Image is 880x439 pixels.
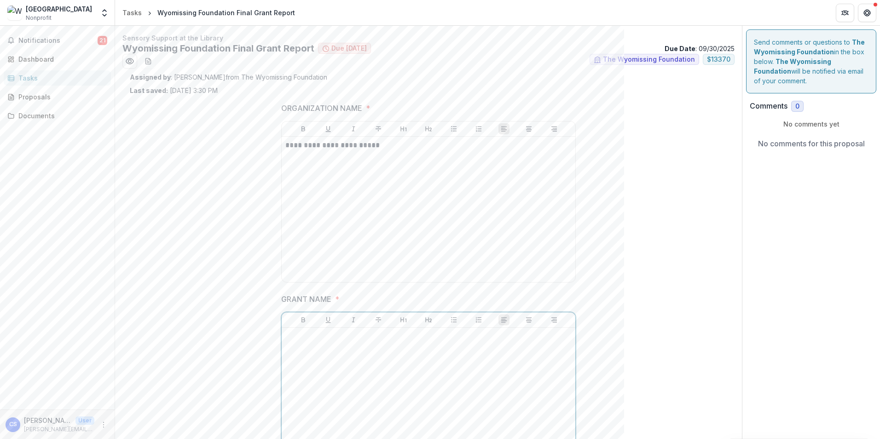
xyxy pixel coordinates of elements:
[473,314,484,325] button: Ordered List
[473,123,484,134] button: Ordered List
[523,314,534,325] button: Align Center
[119,6,145,19] a: Tasks
[373,123,384,134] button: Strike
[4,108,111,123] a: Documents
[836,4,854,22] button: Partners
[18,73,104,83] div: Tasks
[758,138,865,149] p: No comments for this proposal
[298,123,309,134] button: Bold
[122,54,137,69] button: Preview 891e7a97-4157-474a-aa9d-a799fb7e1860.pdf
[665,45,695,52] strong: Due Date
[423,123,434,134] button: Heading 2
[795,103,799,110] span: 0
[323,123,334,134] button: Underline
[549,314,560,325] button: Align Right
[18,92,104,102] div: Proposals
[18,54,104,64] div: Dashboard
[423,314,434,325] button: Heading 2
[26,4,92,14] div: [GEOGRAPHIC_DATA]
[4,52,111,67] a: Dashboard
[398,123,409,134] button: Heading 1
[665,44,735,53] p: : 09/30/2025
[130,86,218,95] p: [DATE] 3:30 PM
[75,416,94,425] p: User
[130,87,168,94] strong: Last saved:
[323,314,334,325] button: Underline
[281,294,331,305] p: GRANT NAME
[119,6,299,19] nav: breadcrumb
[707,56,730,64] span: $ 13370
[448,314,459,325] button: Bullet List
[122,33,735,43] p: Sensory Support at the Library
[98,419,109,430] button: More
[498,314,509,325] button: Align Left
[348,314,359,325] button: Italicize
[24,425,94,433] p: [PERSON_NAME][EMAIL_ADDRESS][DOMAIN_NAME]
[549,123,560,134] button: Align Right
[4,89,111,104] a: Proposals
[130,73,171,81] strong: Assigned by
[298,314,309,325] button: Bold
[4,33,111,48] button: Notifications21
[523,123,534,134] button: Align Center
[858,4,876,22] button: Get Help
[98,36,107,45] span: 21
[281,103,362,114] p: ORGANIZATION NAME
[122,43,314,54] h2: Wyomissing Foundation Final Grant Report
[448,123,459,134] button: Bullet List
[18,111,104,121] div: Documents
[141,54,156,69] button: download-word-button
[331,45,367,52] span: Due [DATE]
[26,14,52,22] span: Nonprofit
[754,58,831,75] strong: The Wyomissing Foundation
[348,123,359,134] button: Italicize
[750,102,787,110] h2: Comments
[498,123,509,134] button: Align Left
[750,119,873,129] p: No comments yet
[373,314,384,325] button: Strike
[398,314,409,325] button: Heading 1
[746,29,876,93] div: Send comments or questions to in the box below. will be notified via email of your comment.
[98,4,111,22] button: Open entity switcher
[24,416,72,425] p: [PERSON_NAME]
[157,8,295,17] div: Wyomissing Foundation Final Grant Report
[7,6,22,20] img: Wyomissing Public Library
[18,37,98,45] span: Notifications
[130,72,727,82] p: : [PERSON_NAME] from The Wyomissing Foundation
[603,56,695,64] span: The Wyomissing Foundation
[4,70,111,86] a: Tasks
[122,8,142,17] div: Tasks
[9,422,17,427] div: Colleen Stamm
